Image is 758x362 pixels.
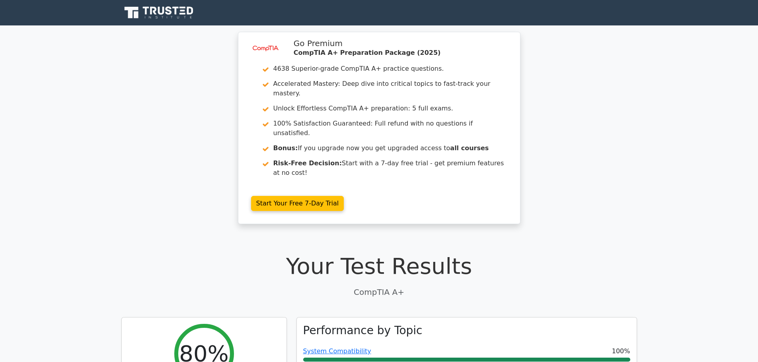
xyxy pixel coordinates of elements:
[121,286,637,298] p: CompTIA A+
[303,347,371,355] a: System Compatibility
[303,324,423,337] h3: Performance by Topic
[612,347,630,356] span: 100%
[121,253,637,279] h1: Your Test Results
[251,196,344,211] a: Start Your Free 7-Day Trial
